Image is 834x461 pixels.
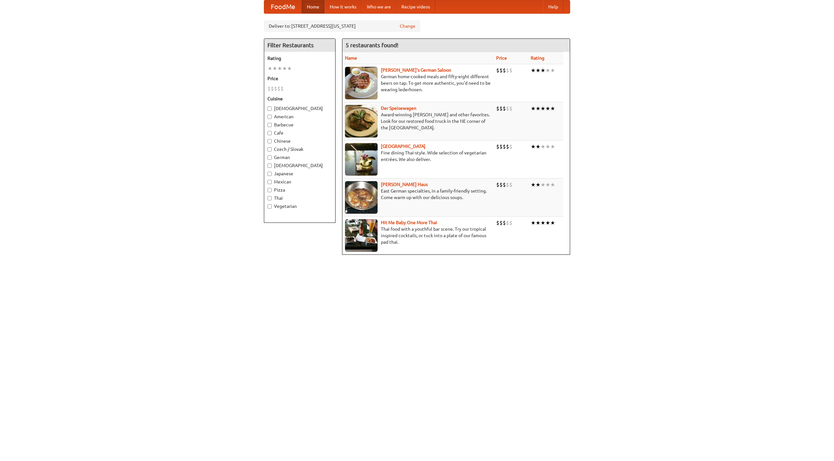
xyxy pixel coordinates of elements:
li: ★ [267,65,272,72]
li: ★ [531,181,536,188]
li: $ [496,105,499,112]
label: Japanese [267,170,332,177]
li: $ [499,105,503,112]
li: $ [499,143,503,150]
a: Rating [531,55,544,61]
li: $ [496,67,499,74]
a: Change [400,23,415,29]
li: $ [496,219,499,226]
label: Barbecue [267,122,332,128]
p: Thai food with a youthful bar scene. Try our tropical inspired cocktails, or tuck into a plate of... [345,226,491,245]
label: Czech / Slovak [267,146,332,152]
li: ★ [531,67,536,74]
img: speisewagen.jpg [345,105,378,137]
a: Hit Me Baby One More Thai [381,220,437,225]
li: ★ [550,67,555,74]
li: $ [503,181,506,188]
li: ★ [272,65,277,72]
input: Mexican [267,180,272,184]
li: ★ [545,143,550,150]
li: $ [267,85,271,92]
li: ★ [287,65,292,72]
ng-pluralize: 5 restaurants found! [346,42,398,48]
li: ★ [536,105,540,112]
label: Cafe [267,130,332,136]
input: Czech / Slovak [267,147,272,151]
li: ★ [550,143,555,150]
li: $ [503,105,506,112]
li: $ [496,143,499,150]
li: $ [499,181,503,188]
li: ★ [536,143,540,150]
li: $ [503,219,506,226]
img: kohlhaus.jpg [345,181,378,214]
h5: Cuisine [267,95,332,102]
li: $ [503,143,506,150]
input: Barbecue [267,123,272,127]
a: Who we are [362,0,396,13]
li: ★ [545,181,550,188]
label: [DEMOGRAPHIC_DATA] [267,162,332,169]
li: $ [503,67,506,74]
li: ★ [550,219,555,226]
li: ★ [531,219,536,226]
li: ★ [545,105,550,112]
input: German [267,155,272,160]
label: Chinese [267,138,332,144]
li: ★ [536,181,540,188]
li: $ [506,181,509,188]
li: $ [506,105,509,112]
li: ★ [277,65,282,72]
li: $ [274,85,277,92]
label: [DEMOGRAPHIC_DATA] [267,105,332,112]
p: Award-winning [PERSON_NAME] and other favorites. Look for our restored food truck in the NE corne... [345,111,491,131]
li: $ [280,85,284,92]
input: Thai [267,196,272,200]
li: ★ [540,181,545,188]
a: Home [302,0,324,13]
h5: Rating [267,55,332,62]
li: $ [506,143,509,150]
li: $ [509,143,512,150]
input: Pizza [267,188,272,192]
li: ★ [540,67,545,74]
li: $ [509,67,512,74]
label: Vegetarian [267,203,332,209]
li: ★ [545,67,550,74]
li: ★ [536,219,540,226]
li: ★ [545,219,550,226]
li: ★ [282,65,287,72]
img: esthers.jpg [345,67,378,99]
li: $ [509,105,512,112]
li: $ [506,67,509,74]
li: $ [499,67,503,74]
input: Cafe [267,131,272,135]
a: How it works [324,0,362,13]
img: satay.jpg [345,143,378,176]
input: [DEMOGRAPHIC_DATA] [267,107,272,111]
li: $ [506,219,509,226]
input: Japanese [267,172,272,176]
li: ★ [550,105,555,112]
input: Vegetarian [267,204,272,209]
input: American [267,115,272,119]
a: [PERSON_NAME]'s German Saloon [381,67,451,73]
li: ★ [531,143,536,150]
input: Chinese [267,139,272,143]
li: $ [496,181,499,188]
a: Recipe videos [396,0,435,13]
a: [GEOGRAPHIC_DATA] [381,144,425,149]
li: ★ [540,219,545,226]
li: $ [277,85,280,92]
img: babythai.jpg [345,219,378,252]
label: German [267,154,332,161]
p: Fine dining Thai-style. Wide selection of vegetarian entrées. We also deliver. [345,150,491,163]
li: ★ [540,105,545,112]
a: [PERSON_NAME] Haus [381,182,428,187]
li: $ [509,219,512,226]
li: ★ [550,181,555,188]
b: Der Speisewagen [381,106,416,111]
